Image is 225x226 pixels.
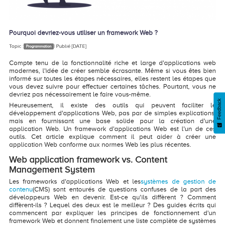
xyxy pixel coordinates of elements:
p: Compte tenu de la fonctionnalité riche et large d'applications web modernes, l'idée de créer semb... [9,59,216,98]
a: Programmation [24,43,54,49]
p: Heureusement, il existe des outils qui peuvent faciliter le développement d'applications Web, pas... [9,101,216,148]
button: Feedback - Afficher l’enquête [213,92,225,133]
strong: Web application framework vs. Content Management System [9,154,167,174]
h4: Pourquoi devriez-vous utiliser un framework Web ? [9,29,216,36]
span: Feedback [217,98,222,120]
a: systèmes de gestion de contenu [9,177,216,193]
span: Topic : | [9,43,55,49]
span: Publié [DATE] [56,43,86,49]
